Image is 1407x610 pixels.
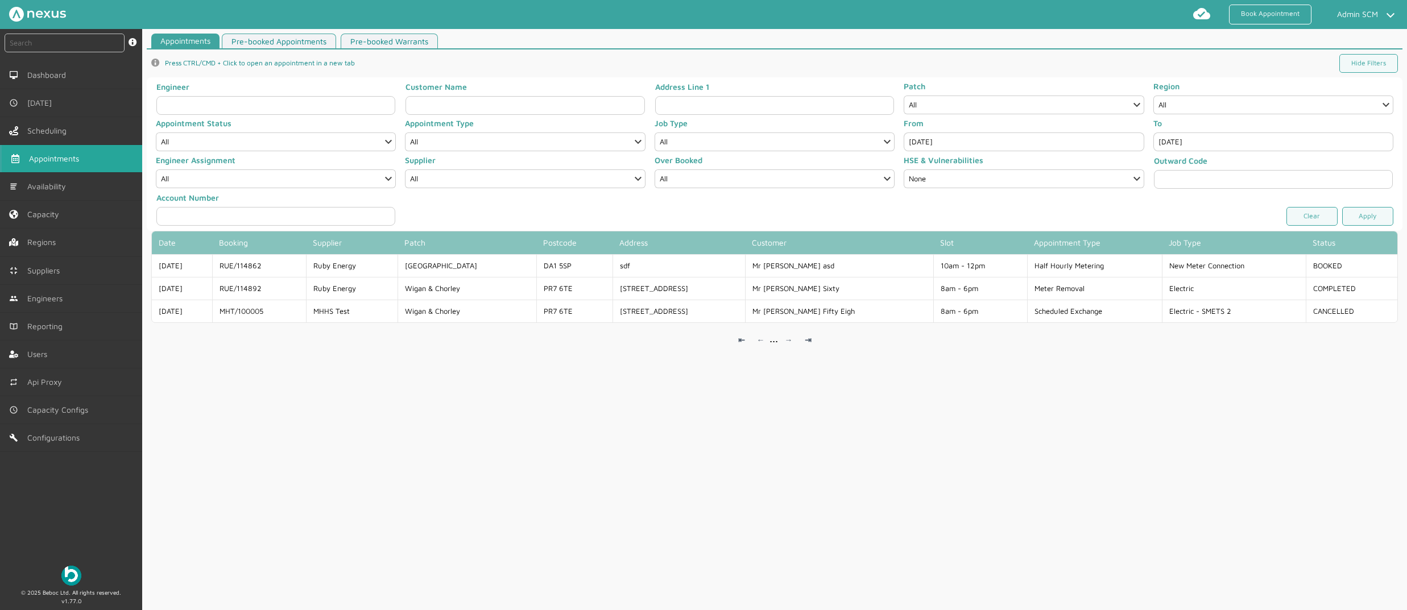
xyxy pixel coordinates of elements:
th: Slot [933,231,1028,254]
td: Ruby Energy [306,277,398,300]
th: Address [613,231,745,254]
td: New Meter Connection [1162,254,1306,277]
label: From [904,119,1144,128]
span: Configurations [27,433,84,442]
th: Status [1306,231,1397,254]
label: Job Type [655,119,895,128]
label: To [1153,119,1393,128]
th: Supplier [306,231,398,254]
img: capacity-left-menu.svg [9,210,18,219]
span: Capacity Configs [27,405,93,414]
td: [GEOGRAPHIC_DATA] [398,254,537,277]
td: PR7 6TE [536,277,613,300]
img: md-repeat.svg [9,377,18,387]
a: Pre-booked Warrants [341,34,438,49]
span: Dashboard [27,70,71,80]
img: md-build.svg [9,433,18,442]
span: Capacity [27,210,64,219]
label: HSE & Vulnerabilities [904,156,1144,165]
td: Wigan & Chorley [398,300,537,322]
td: Meter Removal [1027,277,1162,300]
label: Region [1153,82,1393,91]
span: Availability [27,182,71,191]
th: Job Type [1162,231,1306,254]
td: [DATE] [152,300,212,322]
span: Api Proxy [27,377,67,387]
img: Nexus [9,7,66,22]
a: Book Appointment [1229,5,1311,24]
a: Hide Filters [1339,54,1398,73]
th: Date [152,231,212,254]
div: ... [769,331,778,345]
label: Appointment Type [405,119,645,128]
span: Suppliers [27,266,64,275]
img: regions.left-menu.svg [9,238,18,247]
td: BOOKED [1306,254,1397,277]
td: Ruby Energy [306,254,398,277]
input: Search by: Ref, PostCode, MPAN, MPRN, Account, Customer [5,34,125,52]
input: Date Range [1153,132,1393,151]
span: Press CTRL/CMD + Click to open an appointment in a new tab [165,59,355,68]
th: Customer [745,231,933,254]
td: RUE/114892 [212,277,305,300]
th: Patch [398,231,537,254]
td: [DATE] [152,277,212,300]
a: Appointments [151,34,220,49]
label: Patch [904,82,1144,91]
td: COMPLETED [1306,277,1397,300]
img: md-time.svg [9,98,18,107]
td: 8am - 6pm [933,300,1028,322]
td: Electric - SMETS 2 [1162,300,1306,322]
td: 10am - 12pm [933,254,1028,277]
label: Appointment Status [156,119,396,128]
td: MHT/100005 [212,300,305,322]
span: [DATE] [27,98,56,107]
label: Supplier [405,156,645,165]
img: appointments-left-menu.svg [11,154,20,163]
img: md-list.svg [9,182,18,191]
td: [STREET_ADDRESS] [613,277,745,300]
td: Half Hourly Metering [1027,254,1162,277]
a: → [780,331,797,348]
input: Date Range [904,132,1144,151]
img: md-time.svg [9,405,18,414]
td: Mr [PERSON_NAME] Fifty Eigh [745,300,933,322]
label: Address Line 1 [655,82,894,92]
a: ⇥ [800,331,817,348]
a: ← [752,331,769,348]
label: Account Number [156,193,395,202]
label: Engineer Assignment [156,156,396,165]
td: sdf [613,254,745,277]
td: Electric [1162,277,1306,300]
td: Mr [PERSON_NAME] asd [745,254,933,277]
td: MHHS Test [306,300,398,322]
span: Users [27,350,52,359]
td: Wigan & Chorley [398,277,537,300]
a: Pre-booked Appointments [222,34,336,49]
td: DA1 5SP [536,254,613,277]
th: Appointment Type [1027,231,1162,254]
td: 8am - 6pm [933,277,1028,300]
img: scheduling-left-menu.svg [9,126,18,135]
a: Apply [1342,207,1393,226]
img: md-people.svg [9,294,18,303]
td: Mr [PERSON_NAME] Sixty [745,277,933,300]
span: Appointments [29,154,84,163]
td: RUE/114862 [212,254,305,277]
a: ⇤ [733,331,750,348]
td: [STREET_ADDRESS] [613,300,745,322]
label: Engineer [156,82,395,92]
span: Engineers [27,294,67,303]
a: Clear [1286,207,1338,226]
img: md-cloud-done.svg [1193,5,1211,23]
td: [DATE] [152,254,212,277]
img: md-book.svg [9,322,18,331]
td: Scheduled Exchange [1027,300,1162,322]
img: user-left-menu.svg [9,350,18,359]
label: Over Booked [655,156,895,165]
img: md-contract.svg [9,266,18,275]
th: Postcode [536,231,613,254]
label: Customer Name [405,82,644,92]
th: Booking [212,231,305,254]
span: Scheduling [27,126,71,135]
